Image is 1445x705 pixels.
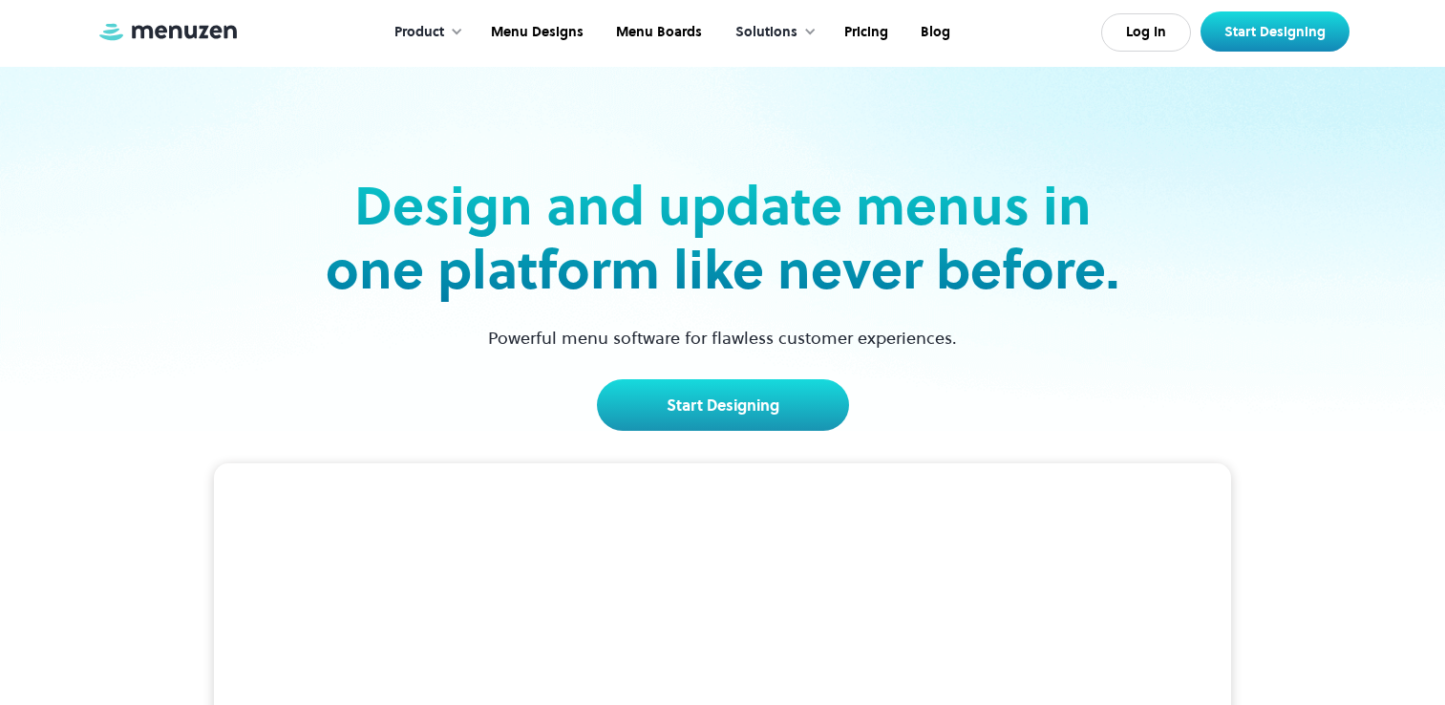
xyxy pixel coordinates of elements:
[716,3,826,62] div: Solutions
[473,3,598,62] a: Menu Designs
[394,22,444,43] div: Product
[597,379,849,431] a: Start Designing
[1101,13,1191,52] a: Log In
[1201,11,1349,52] a: Start Designing
[598,3,716,62] a: Menu Boards
[735,22,797,43] div: Solutions
[903,3,965,62] a: Blog
[320,174,1126,302] h2: Design and update menus in one platform like never before.
[375,3,473,62] div: Product
[464,325,981,351] p: Powerful menu software for flawless customer experiences.
[826,3,903,62] a: Pricing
